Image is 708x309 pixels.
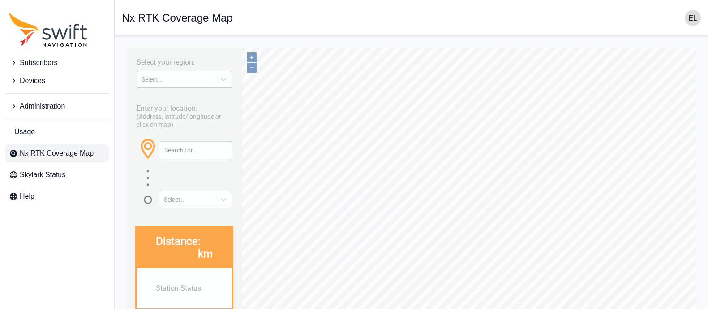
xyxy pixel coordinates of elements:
span: Devices [20,75,45,86]
button: Subscribers [5,54,109,72]
span: Usage [14,126,35,137]
div: Coverage Legend [130,296,185,305]
a: Help [5,187,109,205]
span: Administration [20,101,65,112]
span: Nx RTK Coverage Map [20,148,94,159]
span: Skylark Status [20,170,65,180]
button: Devices [5,72,109,90]
span: Help [20,191,34,202]
img: user photo [685,10,701,26]
h1: Nx RTK Coverage Map [122,13,233,23]
span: Subscribers [20,57,57,68]
button: Administration [5,97,109,115]
a: Nx RTK Coverage Map [5,144,109,162]
a: Skylark Status [5,166,109,184]
a: Usage [5,123,109,141]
